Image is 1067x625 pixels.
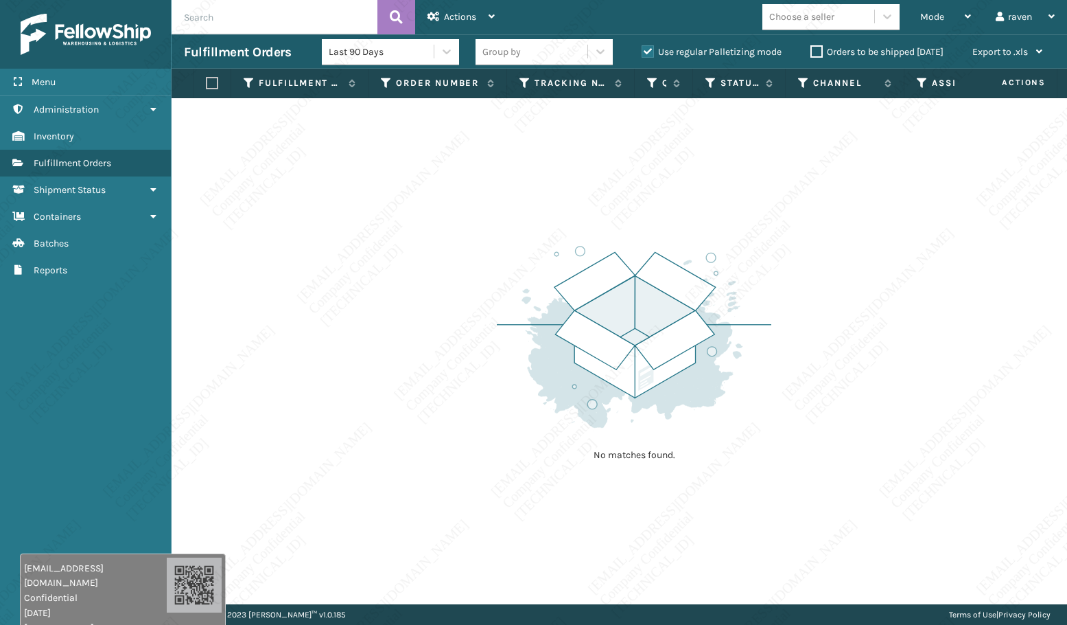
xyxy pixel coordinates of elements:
label: Quantity [662,77,666,89]
span: Administration [34,104,99,115]
span: Inventory [34,130,74,142]
div: Last 90 Days [329,45,435,59]
div: Group by [482,45,521,59]
span: Reports [34,264,67,276]
label: Order Number [396,77,480,89]
p: Copyright 2023 [PERSON_NAME]™ v 1.0.185 [188,604,346,625]
label: Fulfillment Order Id [259,77,342,89]
label: Use regular Palletizing mode [642,46,782,58]
span: Export to .xls [972,46,1028,58]
span: Actions [959,71,1054,94]
label: Status [720,77,759,89]
label: Tracking Number [535,77,608,89]
label: Assigned Carrier Service [932,77,1009,89]
a: Terms of Use [949,610,996,620]
span: Mode [920,11,944,23]
a: Privacy Policy [998,610,1051,620]
span: Shipment Status [34,184,106,196]
label: Channel [813,77,878,89]
label: Orders to be shipped [DATE] [810,46,943,58]
span: Containers [34,211,81,223]
div: | [949,604,1051,625]
img: logo [21,14,151,55]
div: Choose a seller [769,10,834,24]
span: [EMAIL_ADDRESS][DOMAIN_NAME] [24,561,167,590]
h3: Fulfillment Orders [184,44,291,60]
span: Menu [32,76,56,88]
span: Fulfillment Orders [34,157,111,169]
span: [DATE] [24,606,167,620]
span: Batches [34,238,69,249]
span: Actions [444,11,476,23]
span: Confidential [24,591,167,605]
